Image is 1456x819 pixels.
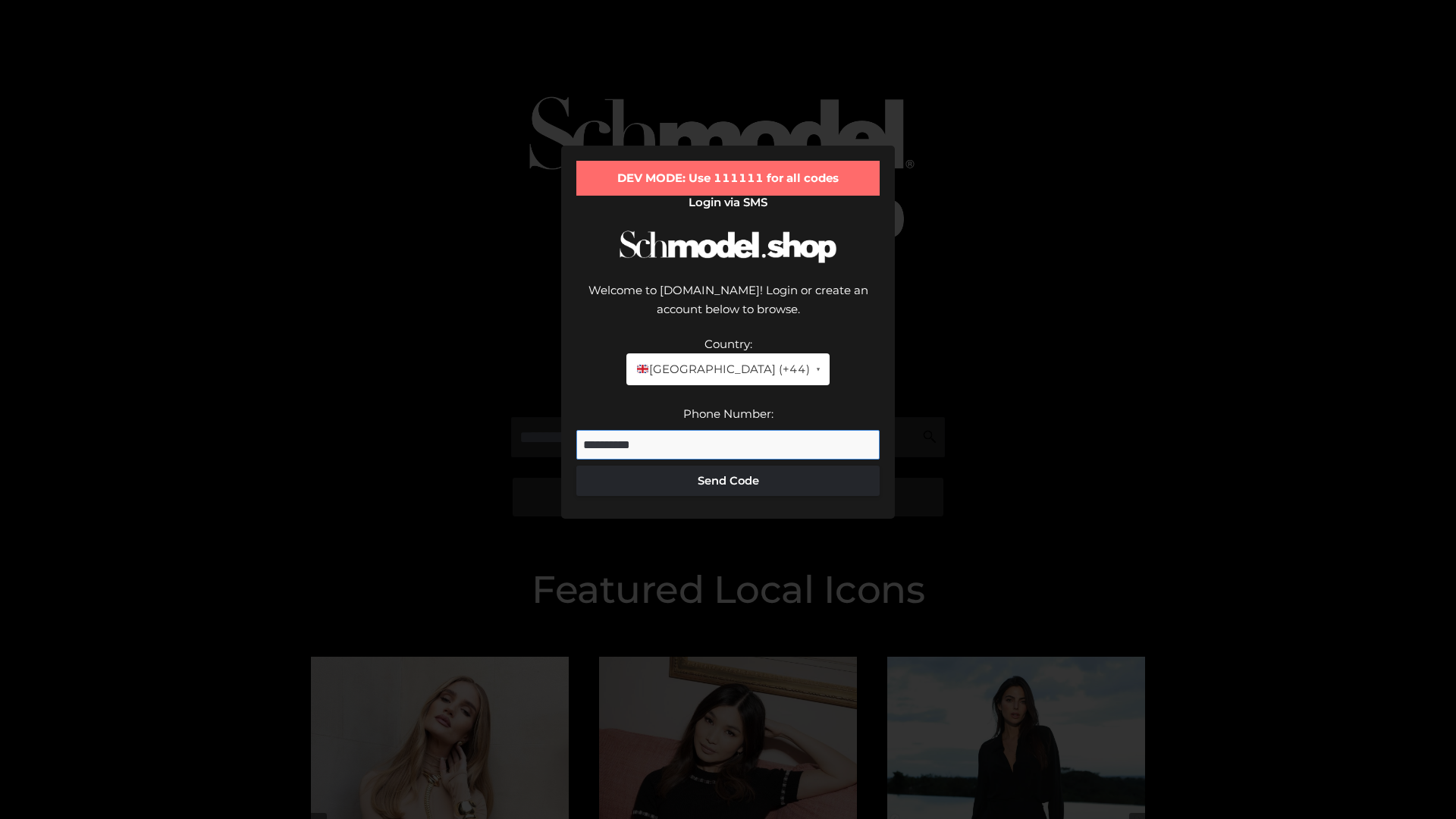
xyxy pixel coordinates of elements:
[576,196,880,209] h2: Login via SMS
[683,406,773,421] label: Phone Number:
[576,466,880,496] button: Send Code
[576,161,880,196] div: DEV MODE: Use 111111 for all codes
[576,281,880,334] div: Welcome to [DOMAIN_NAME]! Login or create an account below to browse.
[637,363,648,375] img: 🇬🇧
[614,217,842,277] img: Schmodel Logo
[635,359,809,379] span: [GEOGRAPHIC_DATA] (+44)
[704,337,752,351] label: Country:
